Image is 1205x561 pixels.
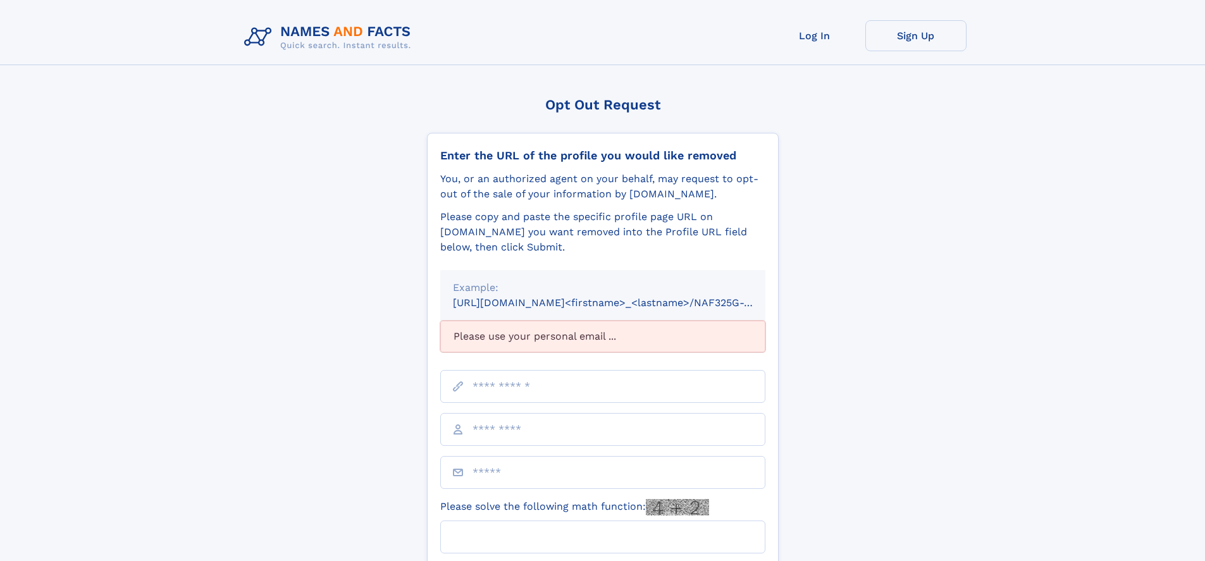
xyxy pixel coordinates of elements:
div: Please use your personal email ... [440,321,765,352]
div: Opt Out Request [427,97,779,113]
div: You, or an authorized agent on your behalf, may request to opt-out of the sale of your informatio... [440,171,765,202]
small: [URL][DOMAIN_NAME]<firstname>_<lastname>/NAF325G-xxxxxxxx [453,297,789,309]
a: Log In [764,20,865,51]
img: Logo Names and Facts [239,20,421,54]
div: Enter the URL of the profile you would like removed [440,149,765,163]
a: Sign Up [865,20,967,51]
div: Please copy and paste the specific profile page URL on [DOMAIN_NAME] you want removed into the Pr... [440,209,765,255]
label: Please solve the following math function: [440,499,709,515]
div: Example: [453,280,753,295]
